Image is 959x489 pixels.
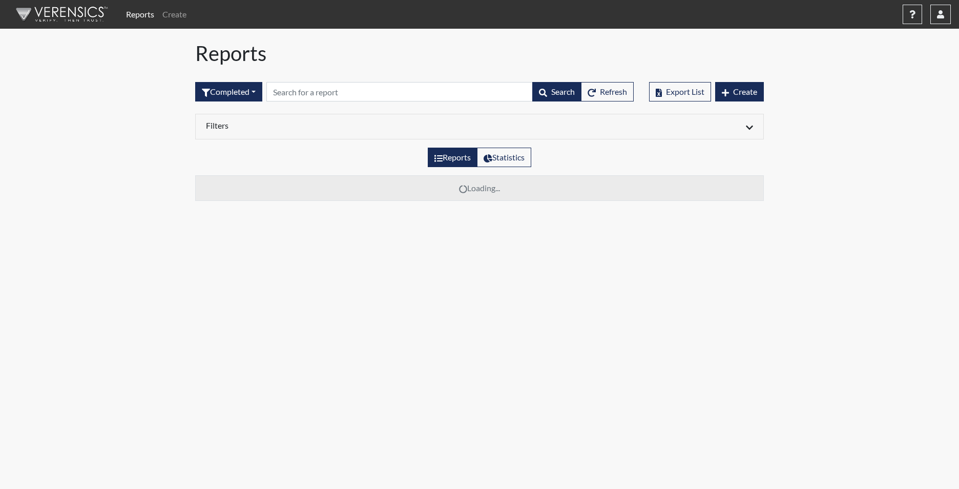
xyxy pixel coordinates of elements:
button: Create [715,82,764,101]
button: Export List [649,82,711,101]
a: Create [158,4,191,25]
button: Search [532,82,581,101]
span: Search [551,87,575,96]
a: Reports [122,4,158,25]
span: Create [733,87,757,96]
div: Click to expand/collapse filters [198,120,761,133]
td: Loading... [196,176,764,201]
input: Search by Registration ID, Interview Number, or Investigation Name. [266,82,533,101]
h1: Reports [195,41,764,66]
h6: Filters [206,120,472,130]
label: View statistics about completed interviews [477,148,531,167]
label: View the list of reports [428,148,477,167]
div: Filter by interview status [195,82,262,101]
button: Completed [195,82,262,101]
button: Refresh [581,82,634,101]
span: Refresh [600,87,627,96]
span: Export List [666,87,704,96]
